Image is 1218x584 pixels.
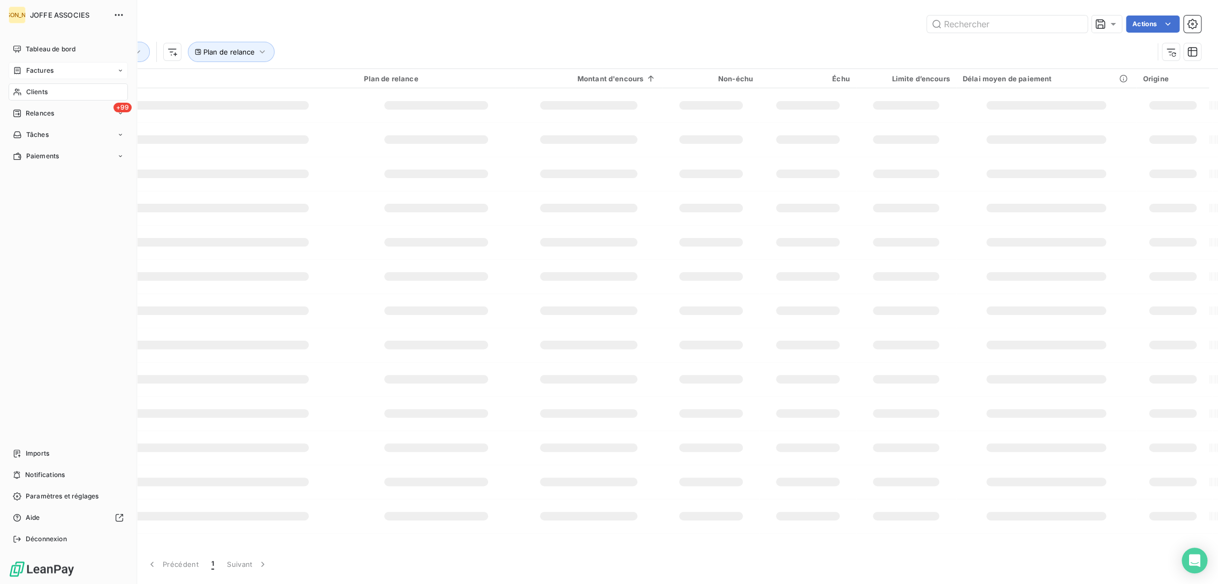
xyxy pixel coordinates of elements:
[9,6,26,24] div: [PERSON_NAME]
[26,109,54,118] span: Relances
[963,74,1130,83] div: Délai moyen de paiement
[30,11,107,19] span: JOFFE ASSOCIES
[766,74,850,83] div: Échu
[364,74,508,83] div: Plan de relance
[9,509,128,526] a: Aide
[26,66,54,75] span: Factures
[140,553,205,575] button: Précédent
[211,559,214,570] span: 1
[863,74,950,83] div: Limite d’encours
[113,103,132,112] span: +99
[220,553,275,575] button: Suivant
[26,513,40,522] span: Aide
[669,74,753,83] div: Non-échu
[205,553,220,575] button: 1
[927,16,1087,33] input: Rechercher
[188,42,275,62] button: Plan de relance
[26,87,48,97] span: Clients
[1182,548,1207,573] div: Open Intercom Messenger
[26,534,67,544] span: Déconnexion
[9,560,75,578] img: Logo LeanPay
[26,44,75,54] span: Tableau de bord
[26,130,49,140] span: Tâches
[25,470,65,480] span: Notifications
[203,48,255,56] span: Plan de relance
[521,74,656,83] div: Montant d'encours
[26,491,98,501] span: Paramètres et réglages
[26,449,49,458] span: Imports
[26,151,59,161] span: Paiements
[1126,16,1179,33] button: Actions
[1143,74,1202,83] div: Origine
